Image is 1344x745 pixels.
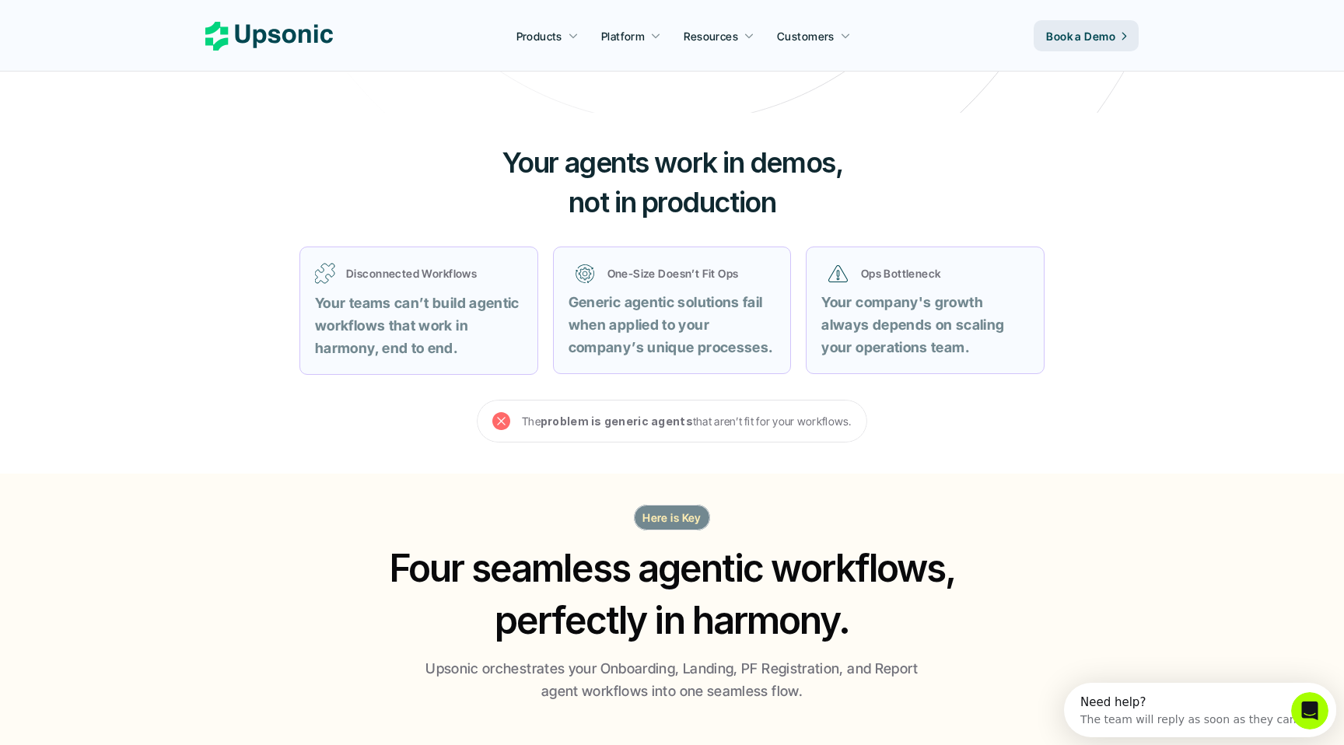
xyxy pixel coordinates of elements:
[861,265,1023,282] p: Ops Bottleneck
[569,185,776,219] span: not in production
[1034,20,1139,51] a: Book a Demo
[16,13,233,26] div: Need help?
[541,414,693,428] strong: problem is generic agents
[607,265,769,282] p: One-Size Doesn’t Fit Ops
[507,22,588,50] a: Products
[419,658,925,703] p: Upsonic orchestrates your Onboarding, Landing, PF Registration, and Report agent workflows into o...
[16,26,233,42] div: The team will reply as soon as they can
[684,28,738,44] p: Resources
[642,509,702,526] p: Here is Key
[346,265,523,282] p: Disconnected Workflows
[522,411,852,431] p: The that aren’t fit for your workflows.
[373,542,971,646] h2: Four seamless agentic workflows, perfectly in harmony.
[569,294,773,355] strong: Generic agentic solutions fail when applied to your company’s unique processes.
[315,295,523,356] strong: Your teams can’t build agentic workflows that work in harmony, end to end.
[601,28,645,44] p: Platform
[502,145,843,180] span: Your agents work in demos,
[1064,683,1336,737] iframe: Intercom live chat discovery launcher
[1291,692,1328,729] iframe: Intercom live chat
[821,294,1007,355] strong: Your company's growth always depends on scaling your operations team.
[777,28,835,44] p: Customers
[1046,28,1115,44] p: Book a Demo
[6,6,278,49] div: Open Intercom Messenger
[516,28,562,44] p: Products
